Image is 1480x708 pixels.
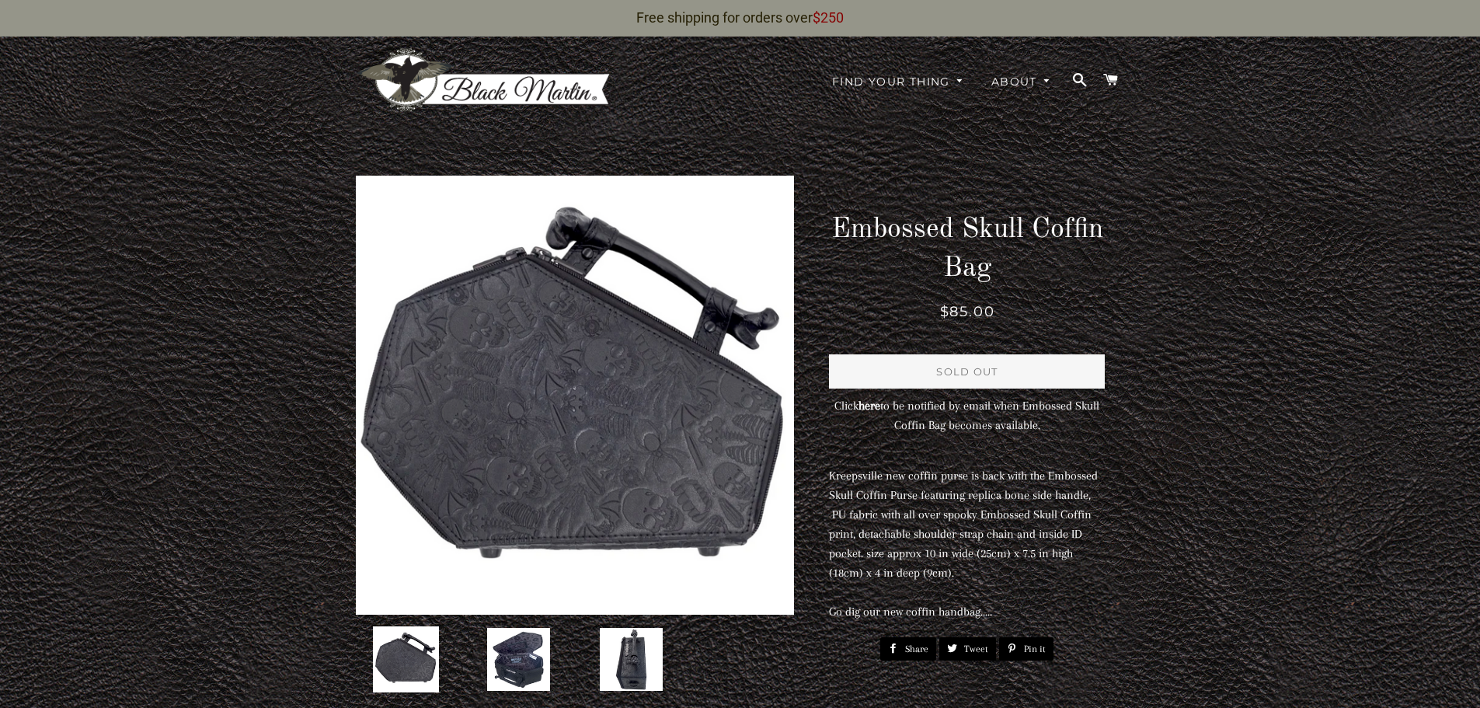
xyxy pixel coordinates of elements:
[373,626,439,692] img: Embossed Skull Coffin Bag
[980,62,1064,103] a: About
[829,396,1105,435] p: Click to be notified by email when Embossed Skull Coffin Bag becomes available.
[820,62,977,103] a: Find Your Thing
[936,365,998,378] span: Sold Out
[486,626,552,692] img: Embossed Skull Coffin Bag
[356,176,795,615] img: Embossed Skull Coffin Bag
[829,605,992,619] span: Go dig our new coffin handbag.....
[905,637,936,661] span: Share
[829,354,1105,389] button: Sold Out
[829,469,1098,580] span: Kreepsville new coffin purse is back with the Embossed Skull Coffin Purse featuring replica bone ...
[356,47,612,113] img: Black Martin
[858,399,880,413] a: here
[964,637,996,661] span: Tweet
[940,303,995,320] span: $85.00
[829,211,1105,289] h1: Embossed Skull Coffin Bag
[598,626,664,692] img: Embossed Skull Coffin Bag
[1024,637,1053,661] span: Pin it
[820,9,844,26] span: 250
[813,9,820,26] span: $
